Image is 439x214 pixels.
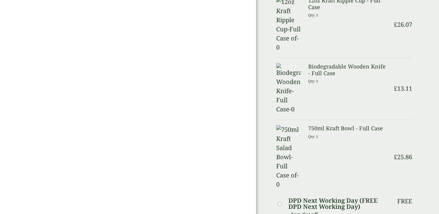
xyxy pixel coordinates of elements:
bdi: 26.07 [394,20,412,29]
span: £ [394,153,397,161]
h3: Biodegradable Wooden Knife - Full Case [308,63,386,76]
bdi: 13.11 [394,84,412,93]
span: £ [394,84,397,93]
bdi: 25.86 [394,153,412,161]
label: DPD Next Working Day (FREE DPD Next Working Day) [288,198,386,210]
small: Qty: 1 [308,13,318,17]
img: Biodegradable Wooden Knife-Full Case-0 [276,63,301,114]
span: £ [394,20,397,29]
small: Qty: 1 [308,134,318,139]
h3: 750ml Kraft Bowl - Full Case [308,125,386,132]
p: Free [397,198,412,205]
small: Qty: 1 [308,79,318,83]
img: 750ml Kraft Salad Bowl-Full Case of-0 [276,125,301,189]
